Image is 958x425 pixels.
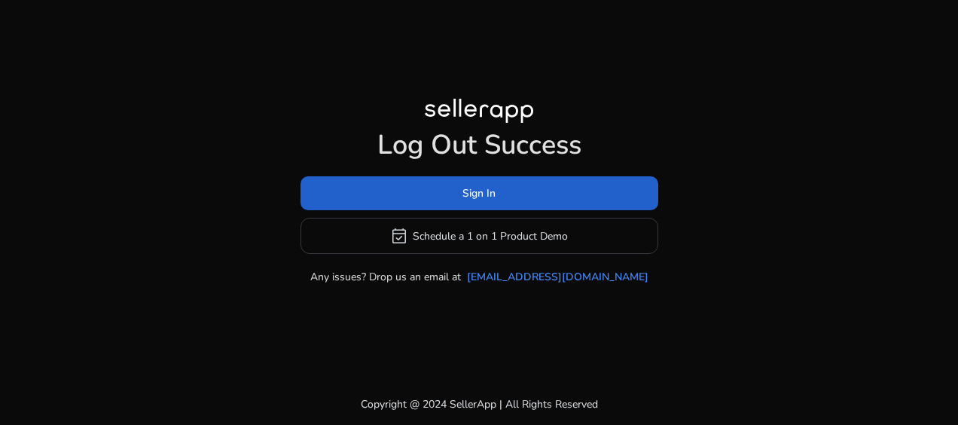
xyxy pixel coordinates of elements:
h1: Log Out Success [301,129,658,161]
span: Sign In [462,185,496,201]
p: Any issues? Drop us an email at [310,269,461,285]
button: event_availableSchedule a 1 on 1 Product Demo [301,218,658,254]
a: [EMAIL_ADDRESS][DOMAIN_NAME] [467,269,648,285]
button: Sign In [301,176,658,210]
span: event_available [390,227,408,245]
